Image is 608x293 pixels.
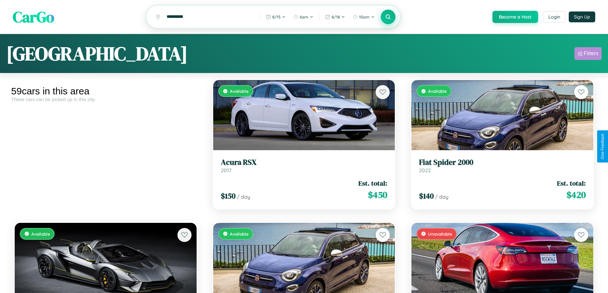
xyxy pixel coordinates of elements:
[221,191,236,201] span: $ 150
[221,158,387,167] h3: Acura RSX
[6,40,188,67] h1: [GEOGRAPHIC_DATA]
[368,188,387,201] span: $ 450
[359,14,370,19] span: 10am
[419,158,586,173] a: Fiat Spider 20002022
[557,179,586,188] span: Est. total:
[600,134,605,159] div: Give Feedback
[322,12,348,22] button: 8/18
[237,194,250,200] span: / day
[290,12,317,22] button: 6am
[419,191,434,201] span: $ 140
[419,158,586,167] h3: Fiat Spider 2000
[569,11,595,22] button: Sign Up
[492,11,538,23] button: Become a Host
[230,88,249,94] span: Available
[543,11,566,23] button: Login
[230,231,249,237] span: Available
[428,88,447,94] span: Available
[221,158,387,173] a: Acura RSX2017
[574,47,602,60] button: Filters
[419,167,431,173] span: 2022
[435,194,448,200] span: / day
[13,6,54,27] span: CarGo
[221,167,231,173] span: 2017
[349,12,378,22] button: 10am
[300,14,308,19] span: 6am
[31,231,50,237] span: Available
[11,97,200,102] div: These cars can be picked up in this city.
[272,14,281,19] span: 8 / 15
[332,14,340,19] span: 8 / 18
[358,179,387,188] span: Est. total:
[11,86,200,97] div: 59 cars in this area
[567,188,586,201] span: $ 420
[428,231,452,237] span: Unavailable
[263,12,289,22] button: 8/15
[584,50,598,57] div: Filters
